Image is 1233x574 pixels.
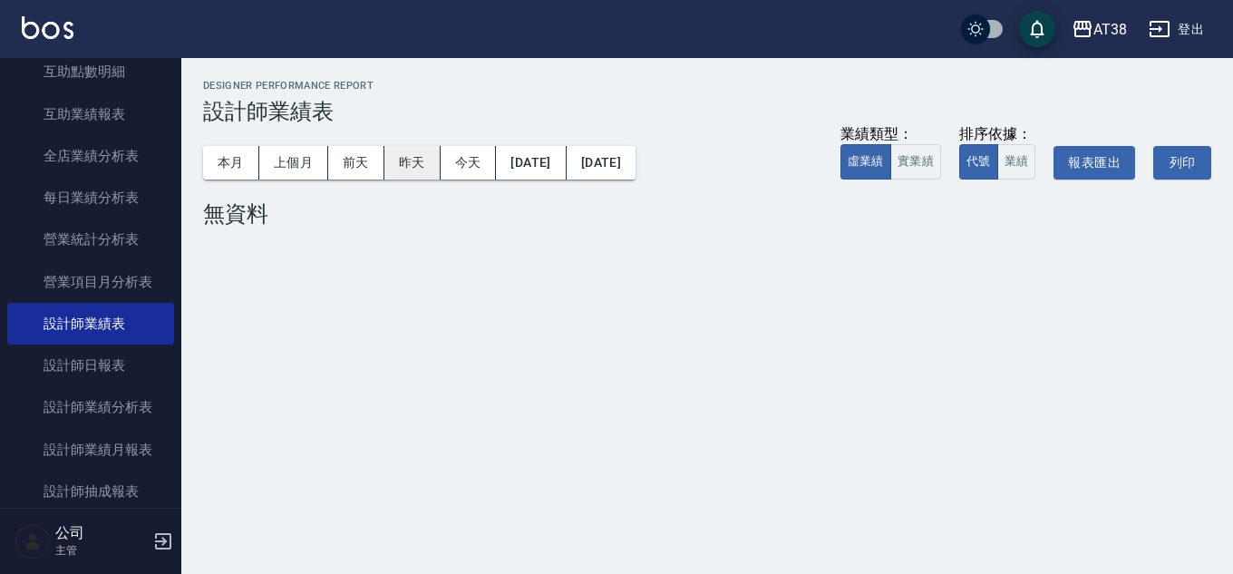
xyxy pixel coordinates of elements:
a: 全店業績分析表 [7,135,174,177]
button: 本月 [203,146,259,180]
a: 互助點數明細 [7,51,174,92]
div: AT38 [1093,18,1127,41]
h3: 設計師業績表 [203,99,1211,124]
a: 每日業績分析表 [7,177,174,219]
button: 報表匯出 [1053,146,1135,180]
button: 上個月 [259,146,328,180]
button: 昨天 [384,146,441,180]
button: 業績 [997,144,1036,180]
button: 實業績 [890,144,941,180]
img: Logo [22,16,73,39]
button: save [1019,11,1055,47]
button: 登出 [1141,13,1211,46]
a: 設計師日報表 [7,345,174,386]
a: 互助業績報表 [7,93,174,135]
button: 代號 [959,144,998,180]
h5: 公司 [55,524,148,542]
h2: Designer Performance Report [203,80,1211,92]
div: 無資料 [203,201,1211,227]
button: 前天 [328,146,384,180]
p: 主管 [55,542,148,559]
button: 列印 [1153,146,1211,180]
a: 營業統計分析表 [7,219,174,260]
div: 業績類型： [840,125,941,144]
button: AT38 [1064,11,1134,48]
a: 設計師業績月報表 [7,429,174,471]
div: 排序依據： [959,125,1036,144]
button: 今天 [441,146,497,180]
button: [DATE] [496,146,566,180]
a: 設計師抽成報表 [7,471,174,512]
img: Person [15,523,51,559]
a: 設計師業績表 [7,303,174,345]
button: [DATE] [567,146,636,180]
button: 虛業績 [840,144,891,180]
a: 設計師業績分析表 [7,386,174,428]
a: 營業項目月分析表 [7,261,174,303]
